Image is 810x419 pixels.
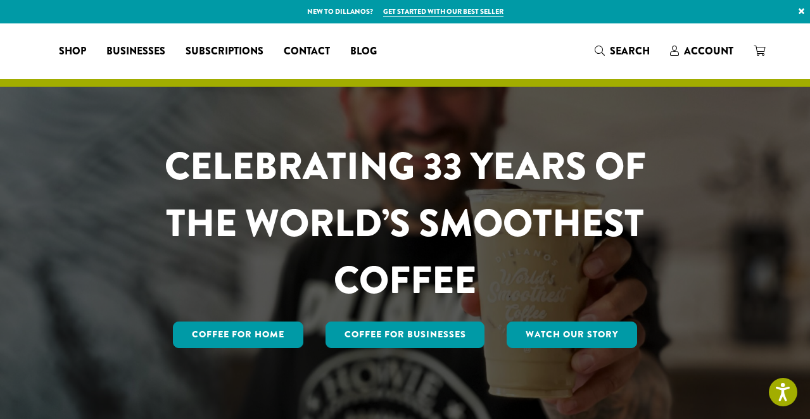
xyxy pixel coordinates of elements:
a: Coffee For Businesses [326,322,485,348]
span: Shop [59,44,86,59]
span: Search [610,44,650,58]
span: Account [684,44,733,58]
h1: CELEBRATING 33 YEARS OF THE WORLD’S SMOOTHEST COFFEE [127,138,683,309]
span: Blog [350,44,377,59]
a: Shop [49,41,96,61]
span: Subscriptions [186,44,263,59]
a: Get started with our best seller [383,6,503,17]
a: Search [585,41,660,61]
span: Contact [284,44,330,59]
span: Businesses [106,44,165,59]
a: Watch Our Story [507,322,637,348]
a: Coffee for Home [173,322,303,348]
